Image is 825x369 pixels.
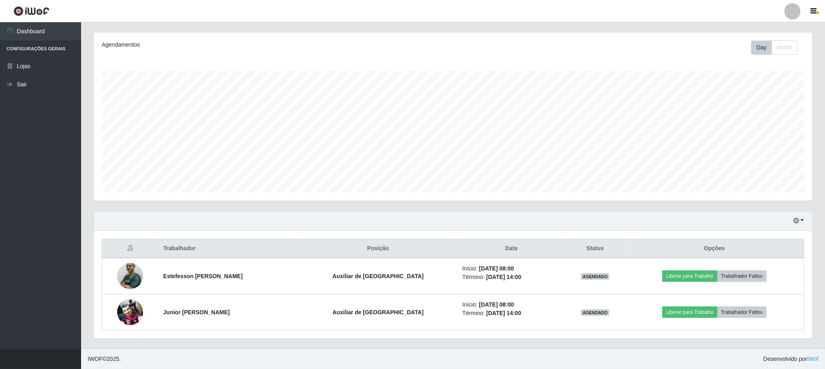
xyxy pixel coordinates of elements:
[486,310,521,316] time: [DATE] 14:00
[332,273,424,279] strong: Auxiliar de [GEOGRAPHIC_DATA]
[117,299,143,325] img: 1747155708946.jpeg
[102,41,388,49] div: Agendamentos
[581,309,609,316] span: AGENDADO
[486,274,521,280] time: [DATE] 14:00
[463,273,561,281] li: Término:
[88,356,103,362] span: IWOF
[299,239,458,258] th: Posição
[751,41,798,55] div: First group
[13,6,49,16] img: CoreUI Logo
[479,301,514,308] time: [DATE] 08:00
[458,239,566,258] th: Data
[763,355,819,363] span: Desenvolvido por
[88,355,121,363] span: © 2025 .
[807,356,819,362] a: iWof
[566,239,625,258] th: Status
[463,309,561,318] li: Término:
[625,239,804,258] th: Opções
[771,41,798,55] button: Month
[718,270,767,282] button: Trabalhador Faltou
[332,309,424,315] strong: Auxiliar de [GEOGRAPHIC_DATA]
[159,239,299,258] th: Trabalhador
[751,41,772,55] button: Day
[463,300,561,309] li: Início:
[662,270,717,282] button: Liberar para Trabalho
[581,273,609,280] span: AGENDADO
[662,307,717,318] button: Liberar para Trabalho
[163,273,243,279] strong: Estefesson [PERSON_NAME]
[718,307,767,318] button: Trabalhador Faltou
[751,41,804,55] div: Toolbar with button groups
[463,264,561,273] li: Início:
[163,309,230,315] strong: Junior [PERSON_NAME]
[479,265,514,272] time: [DATE] 08:00
[117,258,143,295] img: 1716607376271.jpeg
